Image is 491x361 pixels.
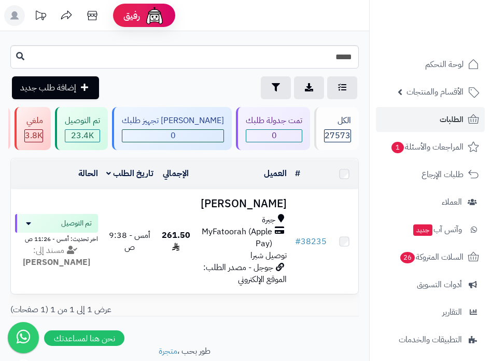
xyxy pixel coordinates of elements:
[246,130,302,142] span: 0
[399,250,464,264] span: السلات المتروكة
[376,190,485,215] a: العملاء
[400,252,415,263] span: 26
[376,327,485,352] a: التطبيقات والخدمات
[7,245,106,269] div: مسند إلى:
[3,304,367,316] div: عرض 1 إلى 1 من 1 (1 صفحات)
[65,115,100,127] div: تم التوصيل
[262,214,275,226] span: جبرة
[376,162,485,187] a: طلبات الإرجاع
[417,277,462,292] span: أدوات التسويق
[376,107,485,132] a: الطلبات
[110,107,234,150] a: [PERSON_NAME] تجهيز طلبك 0
[25,130,43,142] div: 3830
[312,107,361,150] a: الكل27573
[109,229,150,253] span: أمس - 9:38 ص
[234,107,312,150] a: تمت جدولة طلبك 0
[53,107,110,150] a: تم التوصيل 23.4K
[61,218,92,229] span: تم التوصيل
[65,130,100,142] div: 23371
[78,167,98,180] a: الحالة
[199,198,287,210] h3: [PERSON_NAME]
[399,332,462,347] span: التطبيقات والخدمات
[264,167,287,180] a: العميل
[442,305,462,319] span: التقارير
[12,107,53,150] a: ملغي 3.8K
[412,222,462,237] span: وآتس آب
[295,235,327,248] a: #38235
[15,233,98,244] div: اخر تحديث: أمس - 11:26 ص
[123,9,140,22] span: رفيق
[159,345,177,357] a: متجرة
[413,224,432,236] span: جديد
[162,229,190,253] span: 261.50
[422,167,464,182] span: طلبات الإرجاع
[122,130,223,142] span: 0
[390,140,464,154] span: المراجعات والأسئلة
[27,5,53,29] a: تحديثات المنصة
[376,135,485,159] a: المراجعات والأسئلة1
[250,249,287,262] span: توصيل شبرا
[24,115,43,127] div: ملغي
[163,167,189,180] a: الإجمالي
[122,115,224,127] div: [PERSON_NAME] تجهيز طلبك
[391,142,404,153] span: 1
[65,130,100,142] span: 23.4K
[246,115,302,127] div: تمت جدولة طلبك
[376,300,485,325] a: التقارير
[20,82,76,94] span: إضافة طلب جديد
[376,52,485,77] a: لوحة التحكم
[25,130,43,142] span: 3.8K
[376,245,485,270] a: السلات المتروكة26
[295,235,301,248] span: #
[106,167,153,180] a: تاريخ الطلب
[23,256,90,269] strong: [PERSON_NAME]
[12,76,99,99] a: إضافة طلب جديد
[325,130,350,142] span: 27573
[203,261,287,286] span: جوجل - مصدر الطلب: الموقع الإلكتروني
[144,5,165,26] img: ai-face.png
[425,57,464,72] span: لوحة التحكم
[199,226,272,250] span: MyFatoorah (Apple Pay)
[295,167,300,180] a: #
[324,115,351,127] div: الكل
[406,85,464,99] span: الأقسام والمنتجات
[376,217,485,242] a: وآتس آبجديد
[442,195,462,209] span: العملاء
[376,272,485,297] a: أدوات التسويق
[440,112,464,127] span: الطلبات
